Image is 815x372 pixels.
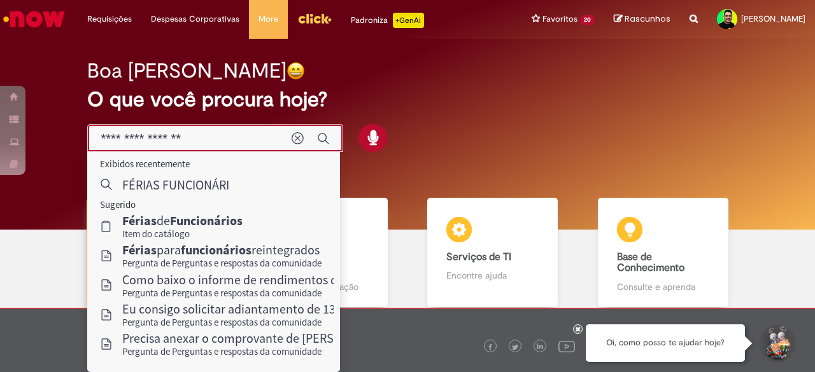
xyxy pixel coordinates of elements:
a: Tirar dúvidas Tirar dúvidas com Lupi Assist e Gen Ai [67,198,237,308]
img: ServiceNow [1,6,67,32]
p: +GenAi [393,13,424,28]
span: [PERSON_NAME] [741,13,805,24]
a: Rascunhos [614,13,670,25]
b: Base de Conhecimento [617,251,684,275]
b: Serviços de TI [446,251,511,263]
div: Oi, como posso te ajudar hoje? [586,324,745,362]
a: Base de Conhecimento Consulte e aprenda [578,198,749,308]
span: More [259,13,278,25]
span: Requisições [87,13,132,25]
img: logo_footer_facebook.png [487,344,493,350]
img: logo_footer_youtube.png [558,338,575,354]
span: Despesas Corporativas [151,13,239,25]
span: Favoritos [542,13,578,25]
span: 20 [580,15,595,25]
img: click_logo_yellow_360x200.png [297,9,332,28]
a: Serviços de TI Encontre ajuda [407,198,578,308]
p: Consulte e aprenda [617,280,709,293]
img: happy-face.png [287,62,305,80]
img: logo_footer_twitter.png [512,344,518,350]
span: Rascunhos [625,13,670,25]
h2: Boa [PERSON_NAME] [87,60,287,82]
h2: O que você procura hoje? [87,88,727,111]
button: Iniciar Conversa de Suporte [758,324,796,362]
p: Encontre ajuda [446,269,539,282]
div: Padroniza [351,13,424,28]
img: logo_footer_linkedin.png [537,343,543,351]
